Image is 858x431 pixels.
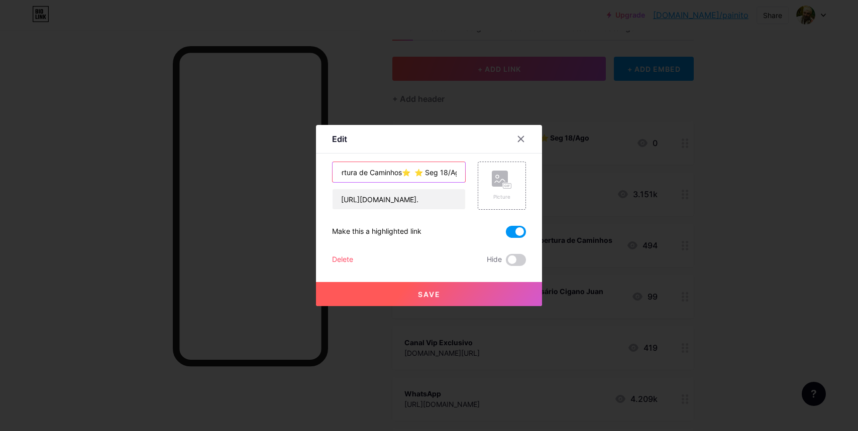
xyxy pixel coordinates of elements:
[332,254,353,266] div: Delete
[333,189,465,209] input: URL
[332,133,347,145] div: Edit
[418,290,441,299] span: Save
[316,282,542,306] button: Save
[332,226,421,238] div: Make this a highlighted link
[492,193,512,201] div: Picture
[487,254,502,266] span: Hide
[333,162,465,182] input: Title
